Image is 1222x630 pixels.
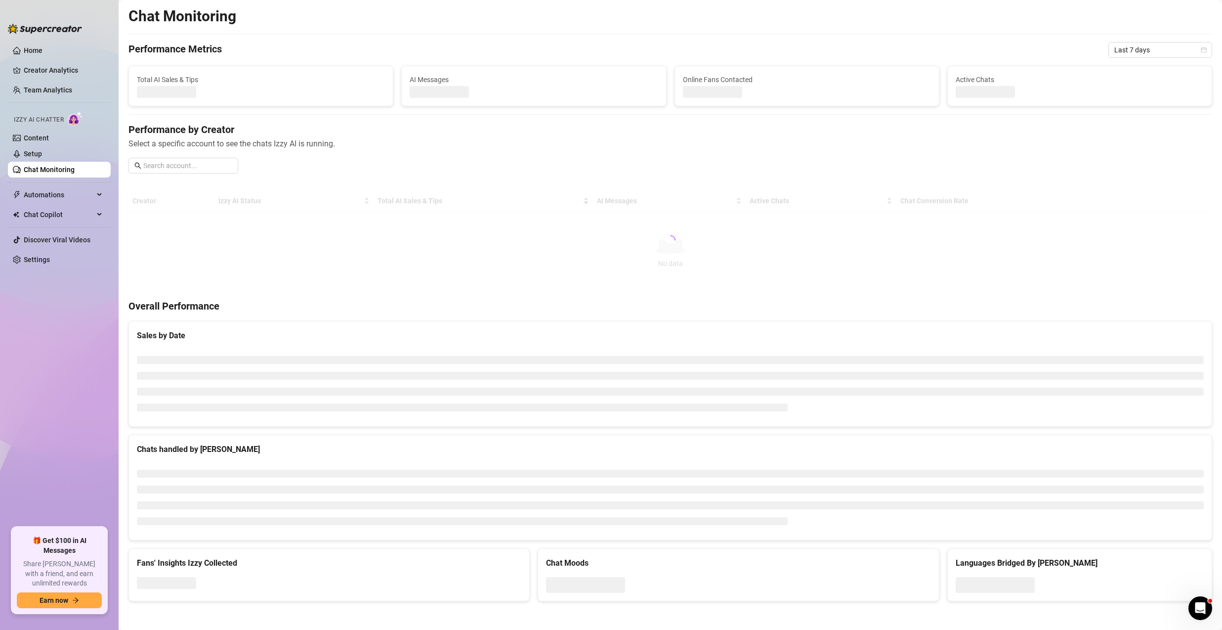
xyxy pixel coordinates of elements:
img: AI Chatter [68,111,83,126]
a: Chat Monitoring [24,166,75,174]
a: Home [24,46,42,54]
div: Chat Moods [546,557,930,569]
span: AI Messages [410,74,658,85]
span: arrow-right [72,597,79,604]
h4: Overall Performance [128,299,1212,313]
span: Online Fans Contacted [683,74,931,85]
input: Search account... [143,160,232,171]
div: Languages Bridged By [PERSON_NAME] [956,557,1204,569]
span: Share [PERSON_NAME] with a friend, and earn unlimited rewards [17,559,102,588]
span: Active Chats [956,74,1204,85]
a: Creator Analytics [24,62,103,78]
iframe: Intercom live chat [1188,596,1212,620]
span: 🎁 Get $100 in AI Messages [17,536,102,555]
a: Setup [24,150,42,158]
button: Earn nowarrow-right [17,592,102,608]
span: Automations [24,187,94,203]
span: Total AI Sales & Tips [137,74,385,85]
div: Chats handled by [PERSON_NAME] [137,443,1204,455]
div: Fans' Insights Izzy Collected [137,557,521,569]
span: Last 7 days [1114,43,1206,57]
span: Chat Copilot [24,207,94,223]
span: Earn now [40,596,68,604]
span: search [134,162,141,169]
span: Izzy AI Chatter [14,115,64,125]
h4: Performance Metrics [128,42,222,58]
a: Settings [24,256,50,264]
h4: Performance by Creator [128,123,1212,136]
span: thunderbolt [13,191,21,199]
a: Team Analytics [24,86,72,94]
a: Content [24,134,49,142]
span: Select a specific account to see the chats Izzy AI is running. [128,137,1212,150]
img: Chat Copilot [13,211,19,218]
img: logo-BBDzfeDw.svg [8,24,82,34]
span: calendar [1201,47,1207,53]
span: loading [666,235,675,245]
div: Sales by Date [137,329,1204,342]
h2: Chat Monitoring [128,7,236,26]
a: Discover Viral Videos [24,236,90,244]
